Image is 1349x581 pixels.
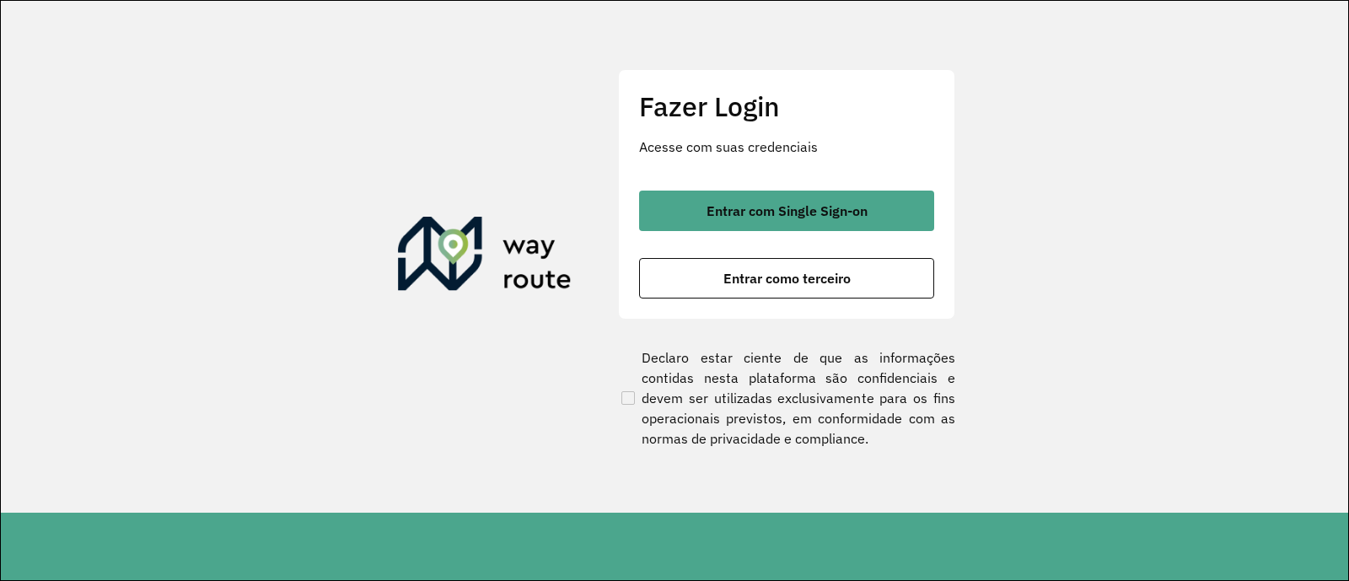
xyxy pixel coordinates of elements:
button: button [639,191,934,231]
button: button [639,258,934,299]
label: Declaro estar ciente de que as informações contidas nesta plataforma são confidenciais e devem se... [618,347,955,449]
span: Entrar com Single Sign-on [707,204,868,218]
h2: Fazer Login [639,90,934,122]
img: Roteirizador AmbevTech [398,217,572,298]
span: Entrar como terceiro [723,272,851,285]
p: Acesse com suas credenciais [639,137,934,157]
